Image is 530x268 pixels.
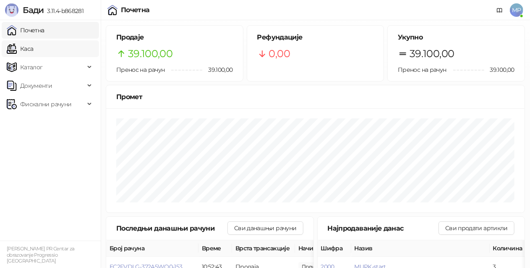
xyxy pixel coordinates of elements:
[121,7,150,13] div: Почетна
[7,246,74,264] small: [PERSON_NAME] PR Centar za obrazovanje Progressio [GEOGRAPHIC_DATA]
[116,66,164,74] span: Пренос на рачун
[484,65,514,74] span: 39.100,00
[439,221,514,235] button: Сви продати артикли
[5,3,18,17] img: Logo
[116,32,233,42] h5: Продаје
[128,46,172,62] span: 39.100,00
[295,240,379,257] th: Начини плаћања
[23,5,44,15] span: Бади
[269,46,290,62] span: 0,00
[490,240,527,257] th: Количина
[20,96,71,113] span: Фискални рачуни
[116,223,227,234] div: Последњи данашњи рачуни
[7,40,33,57] a: Каса
[116,92,514,102] div: Промет
[351,240,490,257] th: Назив
[398,66,446,74] span: Пренос на рачун
[493,3,507,17] a: Документација
[510,3,523,17] span: MP
[20,59,43,76] span: Каталог
[227,221,303,235] button: Сви данашњи рачуни
[328,223,439,234] div: Најпродаваније данас
[44,7,84,15] span: 3.11.4-b868281
[202,65,232,74] span: 39.100,00
[232,240,295,257] th: Врста трансакције
[106,240,198,257] th: Број рачуна
[398,32,514,42] h5: Укупно
[7,22,44,39] a: Почетна
[410,46,454,62] span: 39.100,00
[198,240,232,257] th: Време
[20,77,52,94] span: Документи
[318,240,351,257] th: Шифра
[257,32,374,42] h5: Рефундације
